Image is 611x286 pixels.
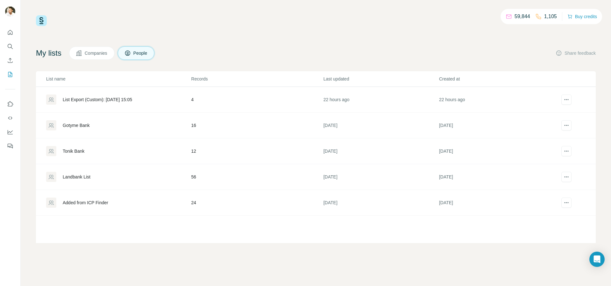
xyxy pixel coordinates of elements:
[46,76,191,82] p: List name
[63,96,132,103] div: List Export (Custom): [DATE] 15:05
[561,172,572,182] button: actions
[556,50,596,56] button: Share feedback
[191,113,323,138] td: 16
[5,41,15,52] button: Search
[5,6,15,17] img: Avatar
[5,27,15,38] button: Quick start
[439,87,554,113] td: 22 hours ago
[323,76,438,82] p: Last updated
[323,138,439,164] td: [DATE]
[5,126,15,138] button: Dashboard
[439,76,554,82] p: Created at
[323,113,439,138] td: [DATE]
[439,138,554,164] td: [DATE]
[5,140,15,152] button: Feedback
[439,190,554,216] td: [DATE]
[439,113,554,138] td: [DATE]
[323,87,439,113] td: 22 hours ago
[36,48,61,58] h4: My lists
[191,164,323,190] td: 56
[191,190,323,216] td: 24
[85,50,108,56] span: Companies
[63,199,108,206] div: Added from ICP Finder
[544,13,557,20] p: 1,105
[5,55,15,66] button: Enrich CSV
[561,146,572,156] button: actions
[561,198,572,208] button: actions
[5,112,15,124] button: Use Surfe API
[133,50,148,56] span: People
[5,69,15,80] button: My lists
[63,148,84,154] div: Tonik Bank
[191,87,323,113] td: 4
[561,94,572,105] button: actions
[567,12,597,21] button: Buy credits
[191,138,323,164] td: 12
[191,76,323,82] p: Records
[515,13,530,20] p: 59,844
[36,15,47,26] img: Surfe Logo
[5,98,15,110] button: Use Surfe on LinkedIn
[323,190,439,216] td: [DATE]
[63,174,90,180] div: Landbank List
[323,164,439,190] td: [DATE]
[561,120,572,130] button: actions
[589,252,605,267] div: Open Intercom Messenger
[439,164,554,190] td: [DATE]
[63,122,90,129] div: Gotyme Bank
